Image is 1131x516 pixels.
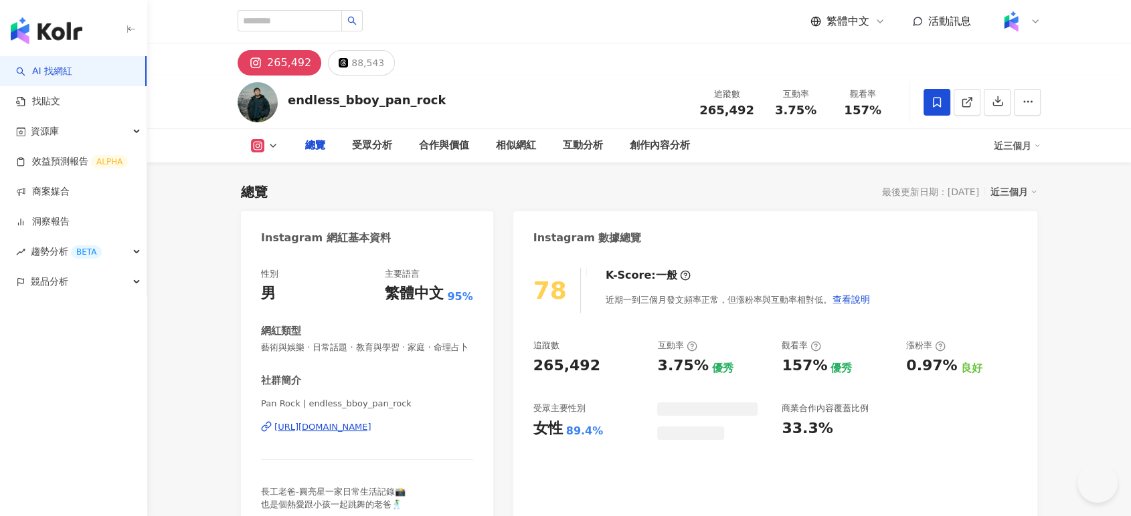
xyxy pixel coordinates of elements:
div: 總覽 [305,138,325,154]
div: 網紅類型 [261,324,301,338]
div: 157% [782,356,827,376]
div: 最後更新日期：[DATE] [882,186,979,197]
img: Kolr%20app%20icon%20%281%29.png [998,9,1024,34]
div: 3.75% [657,356,708,376]
a: searchAI 找網紅 [16,65,72,78]
div: 良好 [960,361,982,376]
div: 互動分析 [563,138,603,154]
div: 265,492 [533,356,600,376]
img: KOL Avatar [238,82,278,122]
div: 互動率 [770,88,821,101]
div: 總覽 [241,182,268,201]
button: 265,492 [238,50,321,76]
span: 資源庫 [31,116,59,146]
span: 265,492 [699,103,754,117]
span: 3.75% [775,104,816,117]
div: 合作與價值 [419,138,469,154]
div: 265,492 [267,53,311,72]
div: 繁體中文 [385,283,444,304]
div: 優秀 [831,361,852,376]
a: 找貼文 [16,95,60,108]
div: 女性 [533,418,563,439]
a: 洞察報告 [16,215,70,229]
span: search [347,16,357,25]
div: 近三個月 [990,183,1037,201]
span: 活動訊息 [928,15,971,27]
div: BETA [71,245,102,259]
div: 觀看率 [782,340,821,352]
button: 88,543 [328,50,395,76]
button: 查看說明 [832,286,871,313]
div: endless_bboy_pan_rock [288,92,446,108]
a: 商案媒合 [16,185,70,199]
div: [URL][DOMAIN_NAME] [274,421,371,433]
div: 漲粉率 [906,340,946,352]
div: 性別 [261,268,278,280]
div: 男 [261,283,276,304]
div: 89.4% [566,424,604,438]
div: 一般 [656,268,677,283]
div: 受眾主要性別 [533,402,586,414]
div: 相似網紅 [496,138,536,154]
div: 近期一到三個月發文頻率正常，但漲粉率與互動率相對低。 [606,286,871,313]
span: 長工老爸-圓亮星一家日常生活記錄📸 也是個熱愛跟小孩一起跳舞的老爸🕺 [261,487,406,509]
span: Pan Rock | endless_bboy_pan_rock [261,398,473,410]
div: 追蹤數 [533,340,559,352]
div: 商業合作內容覆蓋比例 [782,402,869,414]
span: 競品分析 [31,267,68,297]
a: 效益預測報告ALPHA [16,155,128,168]
div: 社群簡介 [261,374,301,388]
div: 78 [533,277,567,304]
span: 95% [447,289,472,304]
span: 藝術與娛樂 · 日常話題 · 教育與學習 · 家庭 · 命理占卜 [261,342,473,354]
div: 主要語言 [385,268,420,280]
img: logo [11,17,82,44]
div: 創作內容分析 [630,138,690,154]
div: 追蹤數 [699,88,754,101]
div: Instagram 網紅基本資料 [261,231,391,245]
div: 受眾分析 [352,138,392,154]
div: 近三個月 [994,135,1041,156]
iframe: Help Scout Beacon - Open [1077,463,1118,503]
span: 157% [844,104,881,117]
span: rise [16,247,25,257]
span: 查看說明 [833,294,870,305]
div: K-Score : [606,268,691,283]
span: 趨勢分析 [31,237,102,267]
div: 88,543 [351,53,384,72]
div: 觀看率 [837,88,888,101]
div: 33.3% [782,418,833,439]
div: Instagram 數據總覽 [533,231,642,245]
a: [URL][DOMAIN_NAME] [261,421,473,433]
div: 優秀 [712,361,733,376]
span: 繁體中文 [826,14,869,29]
div: 0.97% [906,356,957,376]
div: 互動率 [657,340,697,352]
